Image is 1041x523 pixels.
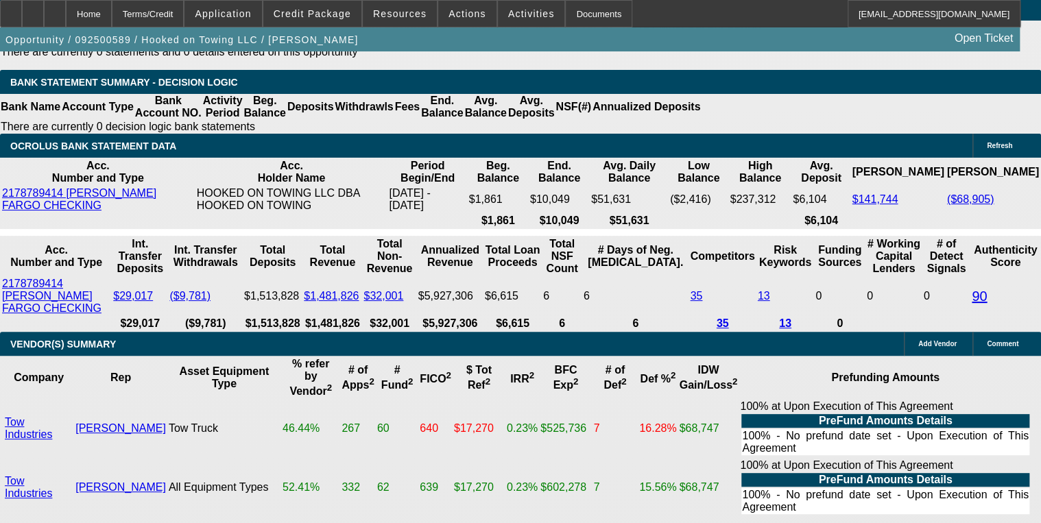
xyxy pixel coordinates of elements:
[466,364,492,391] b: $ Tot Ref
[464,94,507,120] th: Avg. Balance
[510,373,534,385] b: IRR
[202,94,243,120] th: Activity Period
[507,94,555,120] th: Avg. Deposits
[168,400,280,457] td: Tow Truck
[418,237,483,276] th: Annualized Revenue
[287,94,335,120] th: Deposits
[363,317,416,330] th: $32,001
[732,376,737,387] sup: 2
[184,1,261,27] button: Application
[741,429,1029,455] td: 100% - No prefund date set - Upon Execution of This Agreement
[373,8,427,19] span: Resources
[5,34,359,45] span: Opportunity / 092500589 / Hooked on Towing LLC / [PERSON_NAME]
[640,373,675,385] b: Def %
[758,290,770,302] a: 13
[529,159,589,185] th: End. Balance
[10,77,238,88] span: Bank Statement Summary - Decision Logic
[918,340,957,348] span: Add Vendor
[689,237,755,276] th: Competitors
[376,400,418,457] td: 60
[274,8,351,19] span: Credit Package
[971,237,1040,276] th: Authenticity Score
[420,94,464,120] th: End. Balance
[418,290,482,302] div: $5,927,306
[10,339,116,350] span: VENDOR(S) SUMMARY
[113,290,153,302] a: $29,017
[529,214,589,228] th: $10,049
[468,214,528,228] th: $1,861
[593,459,637,516] td: 7
[583,317,689,330] th: 6
[169,237,242,276] th: Int. Transfer Withdrawals
[987,340,1018,348] span: Comment
[779,317,791,329] a: 13
[740,400,1031,457] div: 100% at Upon Execution of This Agreement
[243,237,302,276] th: Total Deposits
[243,94,286,120] th: Beg. Balance
[590,186,668,212] td: $51,631
[555,94,592,120] th: NSF(#)
[438,1,496,27] button: Actions
[540,459,591,516] td: $602,278
[506,459,538,516] td: 0.23%
[376,459,418,516] td: 62
[394,94,420,120] th: Fees
[195,8,251,19] span: Application
[506,400,538,457] td: 0.23%
[61,94,134,120] th: Account Type
[540,400,591,457] td: $525,736
[815,277,865,315] td: 0
[363,1,437,27] button: Resources
[112,237,167,276] th: Int. Transfer Deposits
[180,365,270,389] b: Asset Equipment Type
[484,277,541,315] td: $6,615
[112,317,167,330] th: $29,017
[583,277,689,315] td: 6
[196,159,387,185] th: Acc. Holder Name
[484,317,541,330] th: $6,615
[453,459,505,516] td: $17,270
[334,94,394,120] th: Withdrawls
[263,1,361,27] button: Credit Package
[485,376,490,387] sup: 2
[168,459,280,516] td: All Equipment Types
[327,382,332,393] sup: 2
[419,459,452,516] td: 639
[341,400,374,457] td: 267
[819,415,953,426] b: PreFund Amounts Details
[866,237,922,276] th: # Working Capital Lenders
[169,317,242,330] th: ($9,781)
[369,376,374,387] sup: 2
[134,94,202,120] th: Bank Account NO.
[2,278,101,314] a: 2178789414 [PERSON_NAME] FARGO CHECKING
[831,372,940,383] b: Prefunding Amounts
[972,289,987,304] a: 90
[484,237,541,276] th: Total Loan Proceeds
[448,8,486,19] span: Actions
[303,317,361,330] th: $1,481,826
[867,290,873,302] span: 0
[741,488,1029,514] td: 100% - No prefund date set - Upon Execution of This Agreement
[529,370,534,380] sup: 2
[638,459,677,516] td: 15.56%
[542,277,582,315] td: 6
[498,1,565,27] button: Activities
[5,475,52,499] a: Tow Industries
[792,186,850,212] td: $6,104
[342,364,374,391] b: # of Apps
[740,459,1031,515] div: 100% at Upon Execution of This Agreement
[987,142,1012,149] span: Refresh
[508,8,555,19] span: Activities
[621,376,626,387] sup: 2
[341,459,374,516] td: 332
[638,400,677,457] td: 16.28%
[819,474,953,485] b: PreFund Amounts Details
[304,290,359,302] a: $1,481,826
[418,317,483,330] th: $5,927,306
[592,94,701,120] th: Annualized Deposits
[792,159,850,185] th: Avg. Deposit
[408,376,413,387] sup: 2
[289,358,332,397] b: % refer by Vendor
[729,159,791,185] th: High Balance
[851,159,944,185] th: [PERSON_NAME]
